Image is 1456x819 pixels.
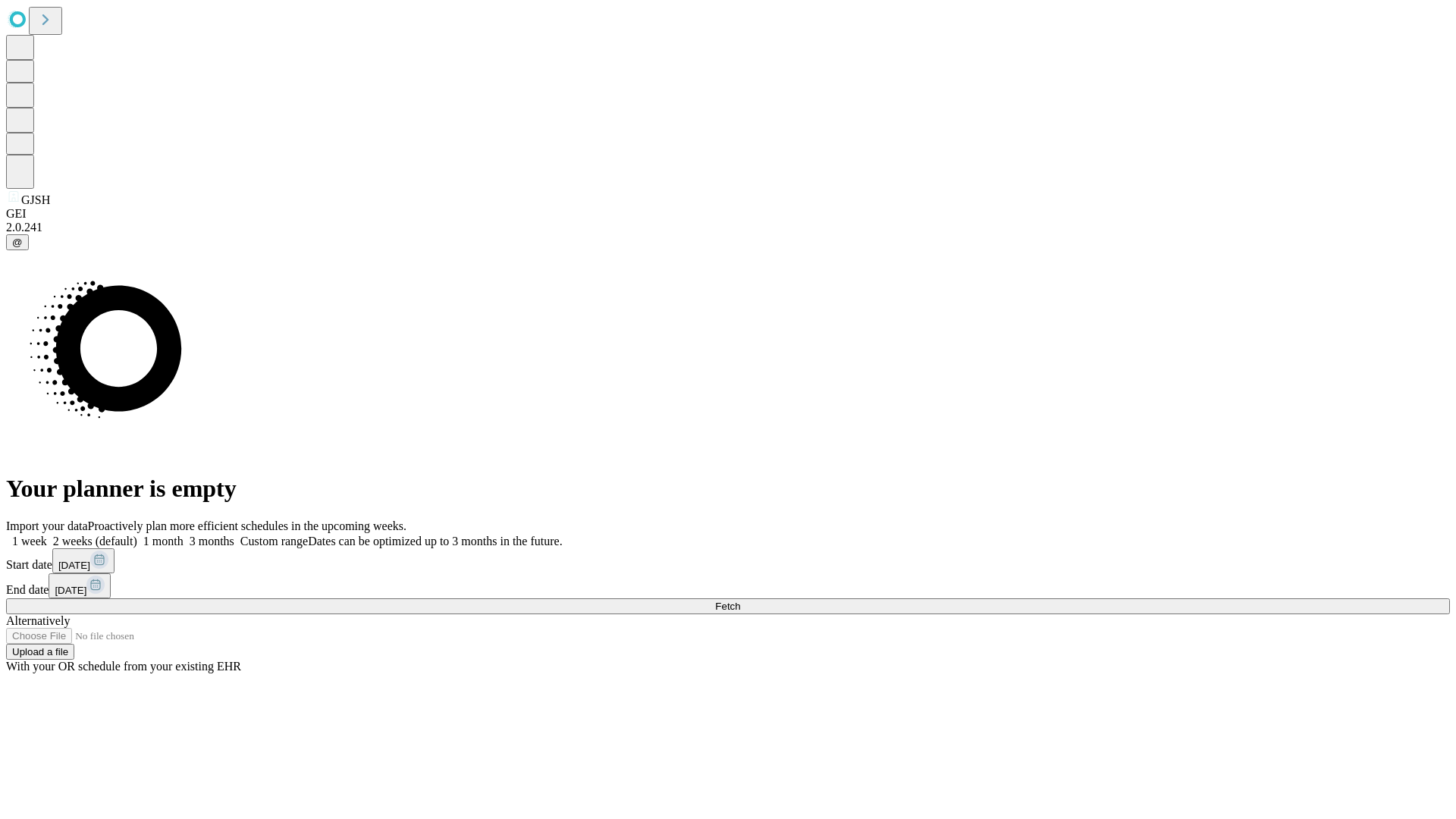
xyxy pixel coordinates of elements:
button: [DATE] [49,573,111,598]
span: Proactively plan more efficient schedules in the upcoming weeks. [88,519,406,532]
div: GEI [6,207,1450,221]
div: 2.0.241 [6,221,1450,234]
span: With your OR schedule from your existing EHR [6,660,241,673]
button: [DATE] [52,548,115,573]
span: [DATE] [58,560,90,571]
button: Upload a file [6,644,74,660]
span: @ [12,237,23,248]
span: Custom range [240,535,308,548]
div: Start date [6,548,1450,573]
span: 1 week [12,535,47,548]
span: 3 months [190,535,234,548]
span: Alternatively [6,614,70,627]
button: @ [6,234,29,250]
h1: Your planner is empty [6,475,1450,503]
span: 2 weeks (default) [53,535,137,548]
span: Import your data [6,519,88,532]
span: GJSH [21,193,50,206]
div: End date [6,573,1450,598]
button: Fetch [6,598,1450,614]
span: 1 month [143,535,184,548]
span: [DATE] [55,585,86,596]
span: Dates can be optimized up to 3 months in the future. [308,535,562,548]
span: Fetch [715,601,740,612]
